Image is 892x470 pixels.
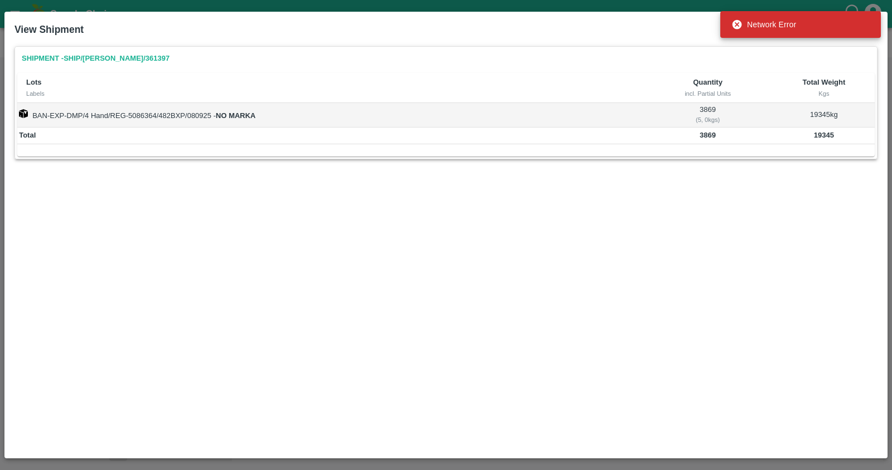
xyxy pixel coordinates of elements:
[644,115,772,125] div: ( 5, 0 kgs)
[773,103,875,128] td: 19345 kg
[17,103,642,128] td: BAN-EXP-DMP/4 Hand/REG-5086364/482BXP/080925 -
[26,89,633,99] div: Labels
[802,78,845,86] b: Total Weight
[17,49,174,68] a: Shipment -SHIP/[PERSON_NAME]/361397
[26,78,41,86] b: Lots
[216,111,256,120] strong: NO MARKA
[14,24,84,35] b: View Shipment
[651,89,764,99] div: incl. Partial Units
[782,89,866,99] div: Kgs
[731,14,796,35] div: Network Error
[642,103,773,128] td: 3869
[19,131,36,139] b: Total
[19,109,28,118] img: box
[700,131,716,139] b: 3869
[814,131,834,139] b: 19345
[693,78,723,86] b: Quantity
